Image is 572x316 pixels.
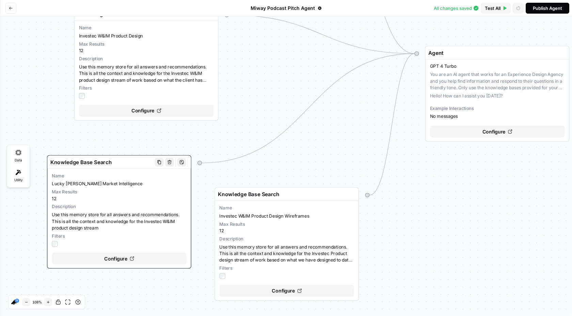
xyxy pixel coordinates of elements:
[214,187,359,301] div: NameInvestec W&IM Product Design WireframesMax Results12DescriptionUse this memory store for all ...
[104,255,127,263] span: Configure
[9,147,28,166] div: Data
[428,49,563,57] input: Step Name
[272,287,295,295] span: Configure
[79,85,213,91] span: Filters
[426,60,569,141] button: GPT 4 TurboYou are an AI agent that works for an Experience Design Agency and you help find infor...
[481,3,511,14] button: Test All
[52,189,186,202] div: 12
[219,265,354,271] span: Filters
[52,233,186,239] span: Filters
[5,3,16,14] button: Go back
[79,25,213,31] span: Name
[533,5,562,12] div: Publish Agent
[32,300,43,304] span: 108 %
[247,3,326,14] button: Miway Podcast Pitch Agent
[52,203,186,210] span: Description
[485,5,500,12] span: Test All
[74,7,219,121] div: NameInvestec W&IM Product DesignMax Results12DescriptionUse this memory store for all answers and...
[219,244,354,264] span: Use this memory store for all answers and recommendations. This is all the context and knowledge ...
[434,5,472,12] span: All changes saved
[219,221,354,234] div: 12
[79,33,213,39] span: Investec W&IM Product Design
[52,173,186,179] span: Name
[9,167,28,186] div: Utility
[79,64,213,83] span: Use this memory store for all answers and recommendations. This is all the context and knowledge ...
[52,211,186,231] span: Use this memory store for all answers and recommendations. This is all the context and knowledge ...
[369,53,414,195] g: Edge from b741c5f6-8d8f-485f-8a67-171ae2de5da7 to initial
[47,169,191,268] button: NameLucky [PERSON_NAME] Market IntelligenceMax Results12DescriptionUse this memory store for all ...
[202,53,414,163] g: Edge from 2e65b61b-8ea9-4aa4-bc72-38e96b5c03e7 to initial
[526,3,569,14] button: Publish Agent
[219,205,354,211] span: Name
[16,299,18,302] text: 5
[47,155,191,269] div: NameLucky [PERSON_NAME] Market IntelligenceMax Results12DescriptionUse this memory store for all ...
[482,128,506,136] span: Configure
[215,201,358,300] button: NameInvestec W&IM Product Design WireframesMax Results12DescriptionUse this memory store for all ...
[219,213,354,219] span: Investec W&IM Product Design Wireframes
[52,189,186,195] span: Max Results
[50,158,152,166] input: Step Name
[425,46,570,142] div: GPT 4 TurboYou are an AI agent that works for an Experience Design Agency and you help find infor...
[79,56,213,62] span: Description
[229,15,415,53] g: Edge from 6b2fb2e9-c08c-4aae-a8f9-e31792b6d159 to initial
[15,299,19,303] a: 5
[219,221,354,227] span: Max Results
[79,41,213,47] span: Max Results
[75,21,218,120] button: NameInvestec W&IM Product DesignMax Results12DescriptionUse this memory store for all answers and...
[77,11,212,18] input: Step Name
[131,107,155,114] span: Configure
[251,5,315,12] span: Miway Podcast Pitch Agent
[219,236,354,242] span: Description
[52,180,186,187] span: Lucky [PERSON_NAME] Market Intelligence
[79,41,213,54] div: 12
[218,190,352,198] input: Step Name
